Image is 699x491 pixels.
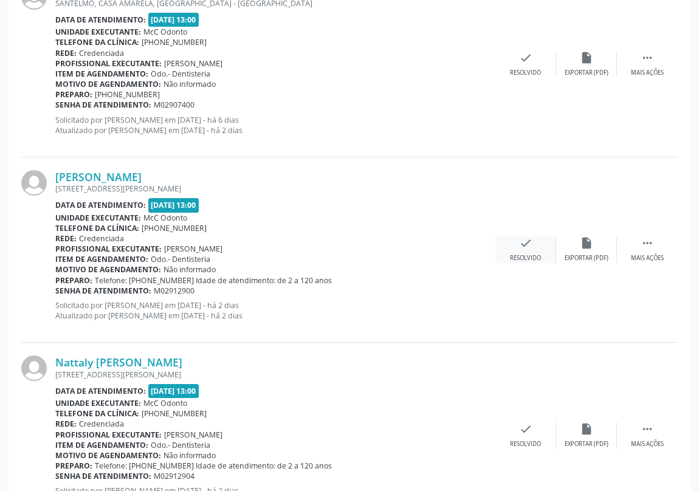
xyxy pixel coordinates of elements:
[55,369,495,380] div: [STREET_ADDRESS][PERSON_NAME]
[631,69,664,77] div: Mais ações
[55,355,182,369] a: Nattaly [PERSON_NAME]
[55,450,161,461] b: Motivo de agendamento:
[510,440,541,448] div: Resolvido
[151,254,210,264] span: Odo.- Dentisteria
[55,223,139,233] b: Telefone da clínica:
[519,51,532,64] i: check
[55,286,151,296] b: Senha de atendimento:
[142,37,207,47] span: [PHONE_NUMBER]
[641,51,654,64] i: 
[55,48,77,58] b: Rede:
[510,254,541,263] div: Resolvido
[21,170,47,196] img: img
[55,100,151,110] b: Senha de atendimento:
[148,13,199,27] span: [DATE] 13:00
[55,184,495,194] div: [STREET_ADDRESS][PERSON_NAME]
[55,89,92,100] b: Preparo:
[148,384,199,398] span: [DATE] 13:00
[55,170,142,184] a: [PERSON_NAME]
[519,236,532,250] i: check
[151,440,210,450] span: Odo.- Dentisteria
[154,100,195,110] span: M02907400
[580,51,593,64] i: insert_drive_file
[55,233,77,244] b: Rede:
[164,264,216,275] span: Não informado
[55,398,141,408] b: Unidade executante:
[55,37,139,47] b: Telefone da clínica:
[55,386,146,396] b: Data de atendimento:
[55,213,141,223] b: Unidade executante:
[142,408,207,419] span: [PHONE_NUMBER]
[148,198,199,212] span: [DATE] 13:00
[55,461,92,471] b: Preparo:
[164,450,216,461] span: Não informado
[510,69,541,77] div: Resolvido
[55,115,495,136] p: Solicitado por [PERSON_NAME] em [DATE] - há 6 dias Atualizado por [PERSON_NAME] em [DATE] - há 2 ...
[55,254,148,264] b: Item de agendamento:
[55,471,151,481] b: Senha de atendimento:
[580,422,593,436] i: insert_drive_file
[143,27,187,37] span: McC Odonto
[164,79,216,89] span: Não informado
[55,275,92,286] b: Preparo:
[95,275,332,286] span: Telefone: [PHONE_NUMBER] Idade de atendimento: de 2 a 120 anos
[79,419,124,429] span: Credenciada
[641,236,654,250] i: 
[565,440,608,448] div: Exportar (PDF)
[143,213,187,223] span: McC Odonto
[55,430,162,440] b: Profissional executante:
[95,461,332,471] span: Telefone: [PHONE_NUMBER] Idade de atendimento: de 2 a 120 anos
[55,79,161,89] b: Motivo de agendamento:
[580,236,593,250] i: insert_drive_file
[55,244,162,254] b: Profissional executante:
[21,355,47,381] img: img
[519,422,532,436] i: check
[641,422,654,436] i: 
[55,27,141,37] b: Unidade executante:
[151,69,210,79] span: Odo.- Dentisteria
[95,89,160,100] span: [PHONE_NUMBER]
[565,69,608,77] div: Exportar (PDF)
[164,430,222,440] span: [PERSON_NAME]
[55,300,495,321] p: Solicitado por [PERSON_NAME] em [DATE] - há 2 dias Atualizado por [PERSON_NAME] em [DATE] - há 2 ...
[164,244,222,254] span: [PERSON_NAME]
[154,286,195,296] span: M02912900
[143,398,187,408] span: McC Odonto
[154,471,195,481] span: M02912904
[55,69,148,79] b: Item de agendamento:
[55,15,146,25] b: Data de atendimento:
[164,58,222,69] span: [PERSON_NAME]
[631,440,664,448] div: Mais ações
[142,223,207,233] span: [PHONE_NUMBER]
[565,254,608,263] div: Exportar (PDF)
[55,200,146,210] b: Data de atendimento:
[55,264,161,275] b: Motivo de agendamento:
[55,58,162,69] b: Profissional executante:
[55,408,139,419] b: Telefone da clínica:
[631,254,664,263] div: Mais ações
[55,440,148,450] b: Item de agendamento:
[79,233,124,244] span: Credenciada
[79,48,124,58] span: Credenciada
[55,419,77,429] b: Rede:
